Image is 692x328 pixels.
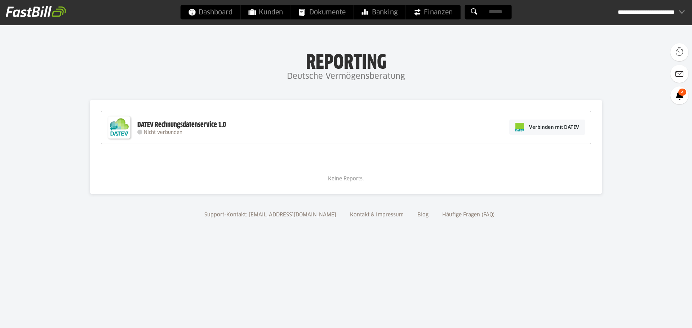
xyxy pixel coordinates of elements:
[414,5,453,19] span: Finanzen
[415,212,431,217] a: Blog
[347,212,406,217] a: Kontakt & Impressum
[291,5,354,19] a: Dokumente
[670,86,688,104] a: 2
[636,306,685,324] iframe: Öffnet ein Widget, in dem Sie weitere Informationen finden
[6,6,66,17] img: fastbill_logo_white.png
[515,123,524,131] img: pi-datev-logo-farbig-24.svg
[188,5,232,19] span: Dashboard
[678,89,686,96] span: 2
[529,123,579,131] span: Verbinden mit DATEV
[241,5,291,19] a: Kunden
[202,212,339,217] a: Support-Kontakt: [EMAIL_ADDRESS][DOMAIN_NAME]
[406,5,461,19] a: Finanzen
[362,5,398,19] span: Banking
[299,5,346,19] span: Dokumente
[105,113,134,142] img: DATEV-Datenservice Logo
[509,120,585,135] a: Verbinden mit DATEV
[181,5,240,19] a: Dashboard
[328,176,364,181] span: Keine Reports.
[144,130,182,135] span: Nicht verbunden
[440,212,497,217] a: Häufige Fragen (FAQ)
[72,51,620,69] h1: Reporting
[249,5,283,19] span: Kunden
[354,5,405,19] a: Banking
[137,120,226,130] div: DATEV Rechnungsdatenservice 1.0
